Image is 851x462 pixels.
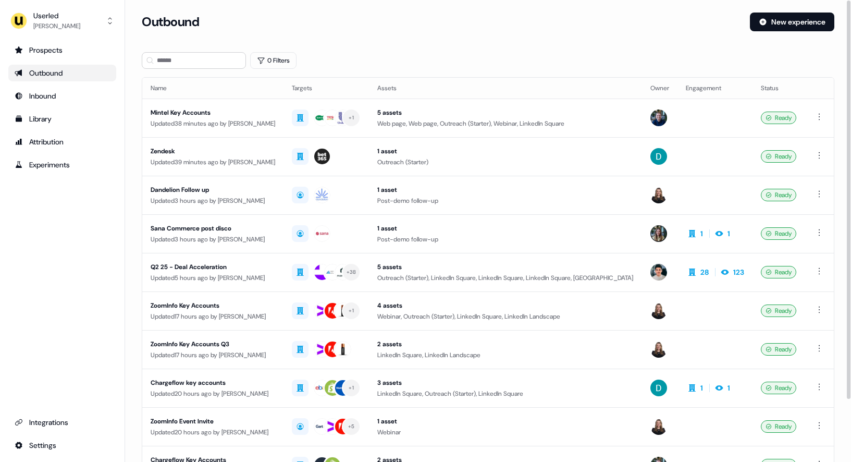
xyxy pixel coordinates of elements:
[151,107,275,118] div: Mintel Key Accounts
[33,21,80,31] div: [PERSON_NAME]
[377,311,633,322] div: Webinar, Outreach (Starter), LinkedIn Square, LinkedIn Landscape
[8,111,116,127] a: Go to templates
[283,78,369,99] th: Targets
[151,157,275,167] div: Updated 39 minutes ago by [PERSON_NAME]
[15,91,110,101] div: Inbound
[377,234,633,245] div: Post-demo follow-up
[151,388,275,399] div: Updated 20 hours ago by [PERSON_NAME]
[8,8,116,33] button: Userled[PERSON_NAME]
[700,228,703,239] div: 1
[151,339,275,349] div: ZoomInfo Key Accounts Q3
[15,68,110,78] div: Outbound
[650,264,667,281] img: Vincent
[642,78,677,99] th: Owner
[33,10,80,21] div: Userled
[727,228,730,239] div: 1
[15,114,110,124] div: Library
[377,339,633,349] div: 2 assets
[377,185,633,195] div: 1 asset
[377,378,633,388] div: 3 assets
[15,45,110,55] div: Prospects
[377,146,633,156] div: 1 asset
[142,14,199,30] h3: Outbound
[8,414,116,431] a: Go to integrations
[377,350,633,360] div: LinkedIn Square, LinkedIn Landscape
[761,305,796,317] div: Ready
[151,350,275,360] div: Updated 17 hours ago by [PERSON_NAME]
[377,388,633,399] div: LinkedIn Square, Outreach (Starter), LinkedIn Square
[151,416,275,427] div: ZoomInfo Event Invite
[15,417,110,428] div: Integrations
[761,420,796,433] div: Ready
[349,383,354,393] div: + 1
[377,300,633,311] div: 4 assets
[151,273,275,283] div: Updated 5 hours ago by [PERSON_NAME]
[151,311,275,322] div: Updated 17 hours ago by [PERSON_NAME]
[700,267,709,277] div: 28
[750,13,834,31] button: New experience
[650,187,667,203] img: Geneviève
[142,78,283,99] th: Name
[151,427,275,437] div: Updated 20 hours ago by [PERSON_NAME]
[753,78,805,99] th: Status
[151,223,275,234] div: Sana Commerce post disco
[377,107,633,118] div: 5 assets
[151,378,275,388] div: Chargeflow key accounts
[151,118,275,129] div: Updated 38 minutes ago by [PERSON_NAME]
[650,225,667,242] img: Charlotte
[677,78,753,99] th: Engagement
[377,427,633,437] div: Webinar
[650,148,667,165] img: David
[15,440,110,451] div: Settings
[650,418,667,435] img: Geneviève
[650,110,667,126] img: James
[348,422,355,431] div: + 5
[8,65,116,81] a: Go to outbound experience
[347,268,356,277] div: + 38
[761,343,796,356] div: Ready
[151,300,275,311] div: ZoomInfo Key Accounts
[15,137,110,147] div: Attribution
[8,156,116,173] a: Go to experiments
[15,160,110,170] div: Experiments
[151,146,275,156] div: Zendesk
[377,118,633,129] div: Web page, Web page, Outreach (Starter), Webinar, LinkedIn Square
[377,273,633,283] div: Outreach (Starter), LinkedIn Square, LinkedIn Square, LinkedIn Square, [GEOGRAPHIC_DATA]
[377,196,633,206] div: Post-demo follow-up
[650,380,667,396] img: David
[8,437,116,454] a: Go to integrations
[151,196,275,206] div: Updated 3 hours ago by [PERSON_NAME]
[377,157,633,167] div: Outreach (Starter)
[727,383,730,393] div: 1
[650,302,667,319] img: Geneviève
[761,189,796,201] div: Ready
[349,113,354,123] div: + 1
[151,234,275,245] div: Updated 3 hours ago by [PERSON_NAME]
[761,382,796,394] div: Ready
[733,267,744,277] div: 123
[377,223,633,234] div: 1 asset
[369,78,642,99] th: Assets
[349,306,354,315] div: + 1
[8,88,116,104] a: Go to Inbound
[8,42,116,58] a: Go to prospects
[8,133,116,150] a: Go to attribution
[761,112,796,124] div: Ready
[377,262,633,272] div: 5 assets
[761,266,796,278] div: Ready
[761,227,796,240] div: Ready
[377,416,633,427] div: 1 asset
[151,185,275,195] div: Dandelion Follow up
[700,383,703,393] div: 1
[761,150,796,163] div: Ready
[250,52,297,69] button: 0 Filters
[151,262,275,272] div: Q2 25 - Deal Acceleration
[650,341,667,358] img: Geneviève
